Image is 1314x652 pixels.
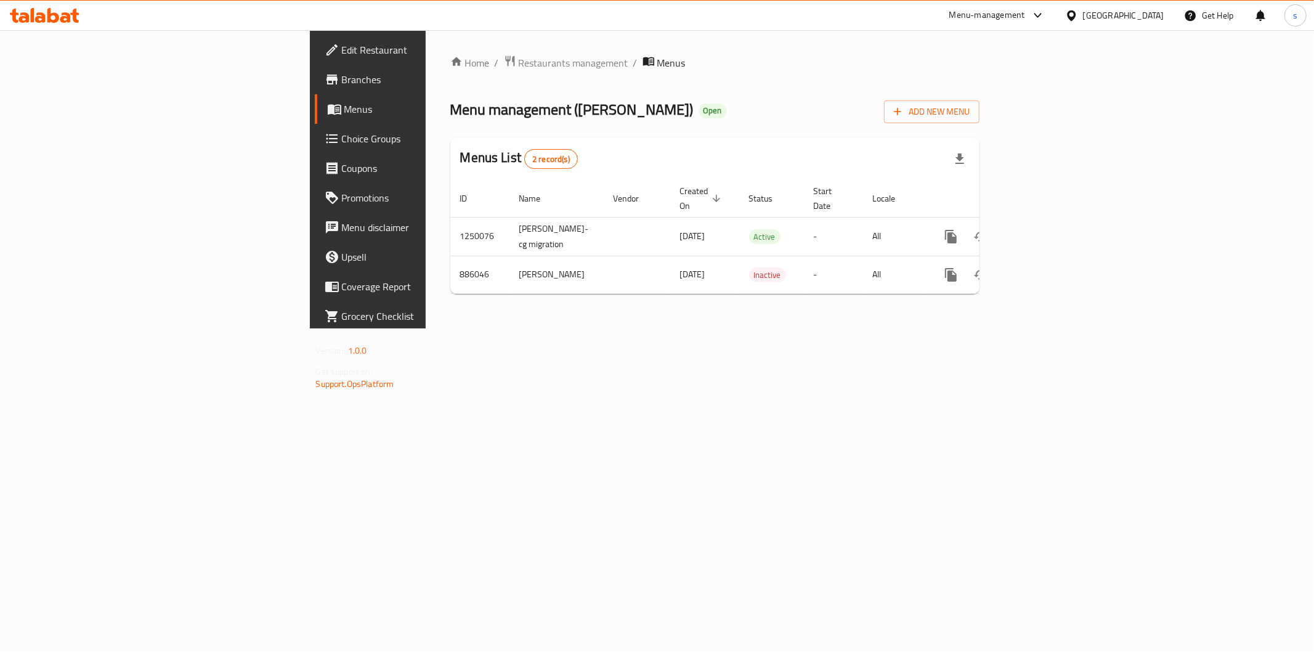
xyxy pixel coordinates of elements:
button: Add New Menu [884,100,979,123]
span: Inactive [749,268,786,282]
span: Promotions [342,190,519,205]
td: [PERSON_NAME]-cg migration [509,217,604,256]
span: Menus [657,55,686,70]
span: [DATE] [680,228,705,244]
span: Active [749,230,781,244]
a: Promotions [315,183,529,213]
div: Menu-management [949,8,1025,23]
a: Upsell [315,242,529,272]
button: Change Status [966,260,996,290]
a: Restaurants management [504,55,628,71]
div: Total records count [524,149,578,169]
span: ID [460,191,484,206]
span: Get support on: [316,364,373,380]
span: Open [699,105,727,116]
span: Name [519,191,557,206]
li: / [633,55,638,70]
td: All [863,217,927,256]
a: Grocery Checklist [315,301,529,331]
a: Support.OpsPlatform [316,376,394,392]
span: Upsell [342,250,519,264]
span: Status [749,191,789,206]
a: Choice Groups [315,124,529,153]
nav: breadcrumb [450,55,980,71]
span: 2 record(s) [525,153,577,165]
span: Start Date [814,184,848,213]
span: Branches [342,72,519,87]
span: Menu management ( [PERSON_NAME] ) [450,96,694,123]
span: Coupons [342,161,519,176]
div: Active [749,229,781,244]
span: [DATE] [680,266,705,282]
a: Branches [315,65,529,94]
th: Actions [927,180,1065,218]
span: Version: [316,343,346,359]
div: Inactive [749,267,786,282]
span: Restaurants management [519,55,628,70]
span: Locale [873,191,912,206]
td: All [863,256,927,293]
button: more [936,260,966,290]
a: Coupons [315,153,529,183]
span: Grocery Checklist [342,309,519,324]
span: 1.0.0 [348,343,367,359]
span: Add New Menu [894,104,970,120]
span: Menus [344,102,519,116]
span: Vendor [614,191,655,206]
div: Open [699,104,727,118]
span: Menu disclaimer [342,220,519,235]
a: Menus [315,94,529,124]
table: enhanced table [450,180,1065,294]
div: [GEOGRAPHIC_DATA] [1083,9,1164,22]
button: Change Status [966,222,996,251]
td: - [804,256,863,293]
h2: Menus List [460,149,578,169]
span: Created On [680,184,724,213]
span: Edit Restaurant [342,43,519,57]
a: Edit Restaurant [315,35,529,65]
span: Choice Groups [342,131,519,146]
span: s [1293,9,1297,22]
span: Coverage Report [342,279,519,294]
a: Menu disclaimer [315,213,529,242]
a: Coverage Report [315,272,529,301]
td: [PERSON_NAME] [509,256,604,293]
button: more [936,222,966,251]
td: - [804,217,863,256]
div: Export file [945,144,975,174]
